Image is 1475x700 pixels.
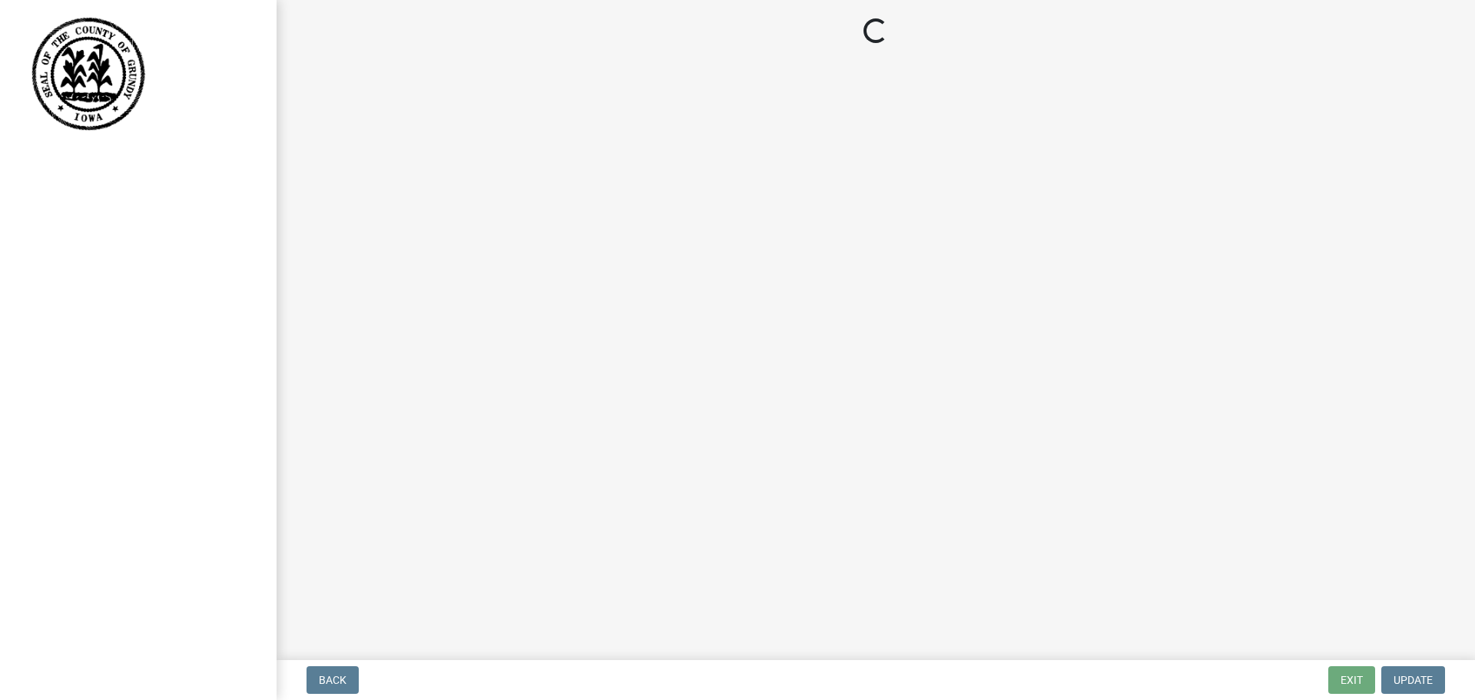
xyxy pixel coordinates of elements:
span: Update [1394,674,1433,686]
button: Back [307,666,359,694]
span: Back [319,674,346,686]
img: Grundy County, Iowa [31,16,146,131]
button: Exit [1328,666,1375,694]
button: Update [1381,666,1445,694]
